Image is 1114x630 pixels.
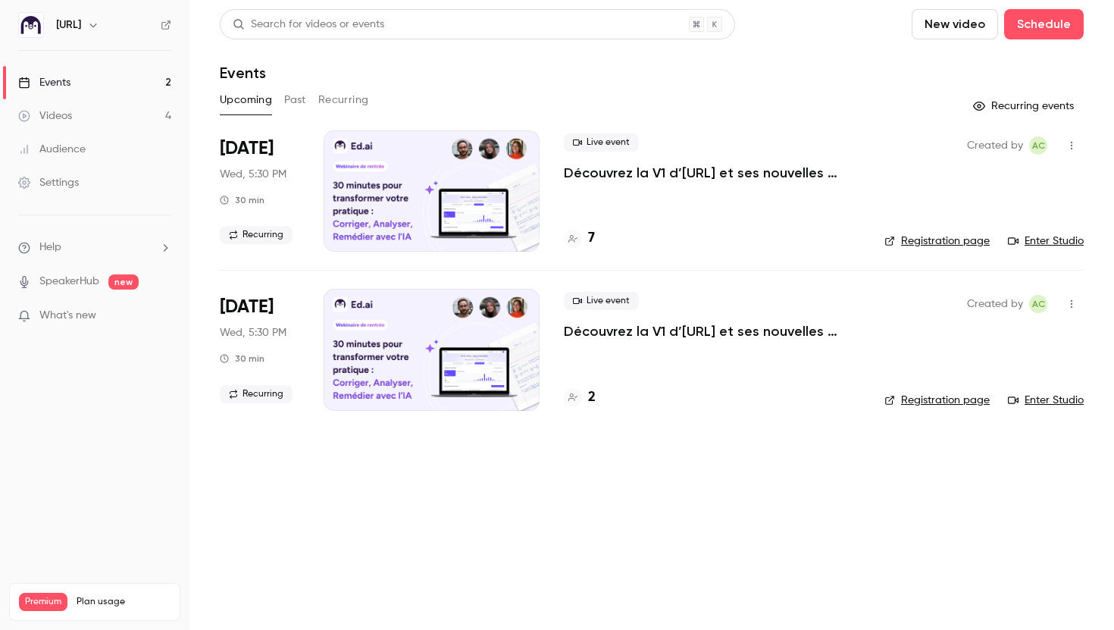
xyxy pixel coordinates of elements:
[1008,393,1084,408] a: Enter Studio
[220,130,299,252] div: Sep 24 Wed, 5:30 PM (Europe/Paris)
[1032,136,1045,155] span: AC
[56,17,81,33] h6: [URL]
[233,17,384,33] div: Search for videos or events
[1008,234,1084,249] a: Enter Studio
[884,393,990,408] a: Registration page
[39,240,61,255] span: Help
[220,325,286,340] span: Wed, 5:30 PM
[884,234,990,249] a: Registration page
[220,136,274,161] span: [DATE]
[220,295,274,319] span: [DATE]
[18,75,70,90] div: Events
[18,108,72,124] div: Videos
[1029,136,1047,155] span: Alison Chopard
[1029,295,1047,313] span: Alison Chopard
[564,133,639,152] span: Live event
[77,596,171,608] span: Plan usage
[220,226,293,244] span: Recurring
[18,240,171,255] li: help-dropdown-opener
[220,194,264,206] div: 30 min
[39,308,96,324] span: What's new
[220,64,266,82] h1: Events
[220,353,264,365] div: 30 min
[108,274,139,290] span: new
[564,322,860,340] a: Découvrez la V1 d’[URL] et ses nouvelles fonctionnalités !
[564,387,596,408] a: 2
[19,593,67,611] span: Premium
[967,136,1023,155] span: Created by
[912,9,998,39] button: New video
[220,289,299,410] div: Oct 1 Wed, 5:30 PM (Europe/Paris)
[966,94,1084,118] button: Recurring events
[39,274,99,290] a: SpeakerHub
[588,387,596,408] h4: 2
[564,292,639,310] span: Live event
[1004,9,1084,39] button: Schedule
[588,228,595,249] h4: 7
[220,88,272,112] button: Upcoming
[967,295,1023,313] span: Created by
[220,385,293,403] span: Recurring
[564,164,860,182] a: Découvrez la V1 d’[URL] et ses nouvelles fonctionnalités !
[18,175,79,190] div: Settings
[153,309,171,323] iframe: Noticeable Trigger
[564,228,595,249] a: 7
[220,167,286,182] span: Wed, 5:30 PM
[318,88,369,112] button: Recurring
[19,13,43,37] img: Ed.ai
[1032,295,1045,313] span: AC
[18,142,86,157] div: Audience
[284,88,306,112] button: Past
